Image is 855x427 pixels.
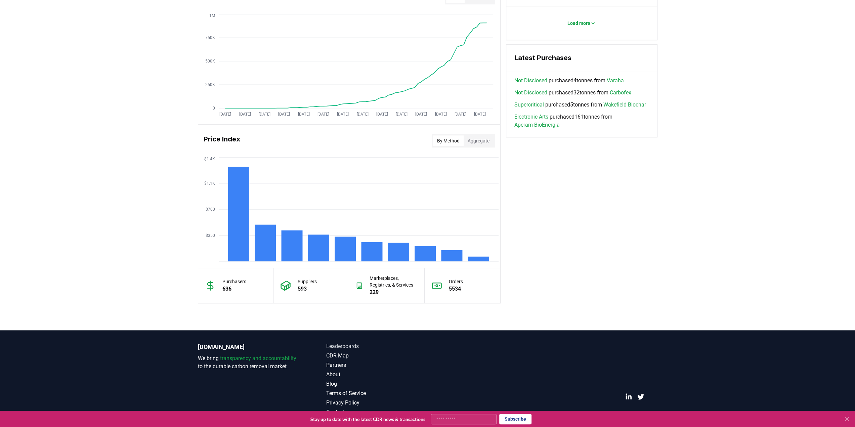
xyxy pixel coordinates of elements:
tspan: [DATE] [396,112,408,117]
p: [DOMAIN_NAME] [198,342,299,352]
span: purchased 161 tonnes from [514,113,649,129]
h3: Price Index [204,134,240,147]
span: purchased 32 tonnes from [514,89,631,97]
tspan: 1M [209,13,215,18]
p: Purchasers [222,278,246,285]
p: 593 [298,285,317,293]
tspan: $1.4K [204,156,215,161]
p: 229 [370,288,418,296]
a: Terms of Service [326,389,428,397]
tspan: 500K [205,59,215,63]
a: Varaha [607,77,624,85]
tspan: [DATE] [337,112,349,117]
p: 636 [222,285,246,293]
button: Aggregate [464,135,494,146]
tspan: [DATE] [239,112,251,117]
a: LinkedIn [625,393,632,400]
p: Load more [567,20,590,27]
tspan: [DATE] [455,112,466,117]
span: purchased 4 tonnes from [514,77,624,85]
tspan: [DATE] [474,112,486,117]
a: Supercritical [514,101,544,109]
tspan: [DATE] [317,112,329,117]
tspan: [DATE] [376,112,388,117]
a: Blog [326,380,428,388]
tspan: [DATE] [259,112,270,117]
tspan: [DATE] [415,112,427,117]
a: Privacy Policy [326,399,428,407]
tspan: 0 [212,106,215,111]
p: 5534 [449,285,463,293]
tspan: 750K [205,35,215,40]
a: Not Disclosed [514,77,547,85]
h3: Latest Purchases [514,53,649,63]
a: Contact [326,408,428,416]
a: Wakefield Biochar [603,101,646,109]
span: transparency and accountability [220,355,296,361]
a: Not Disclosed [514,89,547,97]
a: Aperam BioEnergia [514,121,560,129]
a: Carbofex [610,89,631,97]
a: Twitter [637,393,644,400]
tspan: [DATE] [356,112,368,117]
a: Leaderboards [326,342,428,350]
p: Marketplaces, Registries, & Services [370,275,418,288]
a: Partners [326,361,428,369]
span: purchased 5 tonnes from [514,101,646,109]
tspan: [DATE] [298,112,309,117]
tspan: [DATE] [278,112,290,117]
tspan: $700 [205,207,215,212]
a: CDR Map [326,352,428,360]
button: Load more [562,16,601,30]
p: Orders [449,278,463,285]
p: Suppliers [298,278,317,285]
a: Electronic Arts [514,113,548,121]
tspan: [DATE] [219,112,231,117]
tspan: 250K [205,82,215,87]
p: We bring to the durable carbon removal market [198,354,299,371]
tspan: [DATE] [435,112,446,117]
button: By Method [433,135,464,146]
a: About [326,371,428,379]
tspan: $1.1K [204,181,215,186]
tspan: $350 [205,233,215,238]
